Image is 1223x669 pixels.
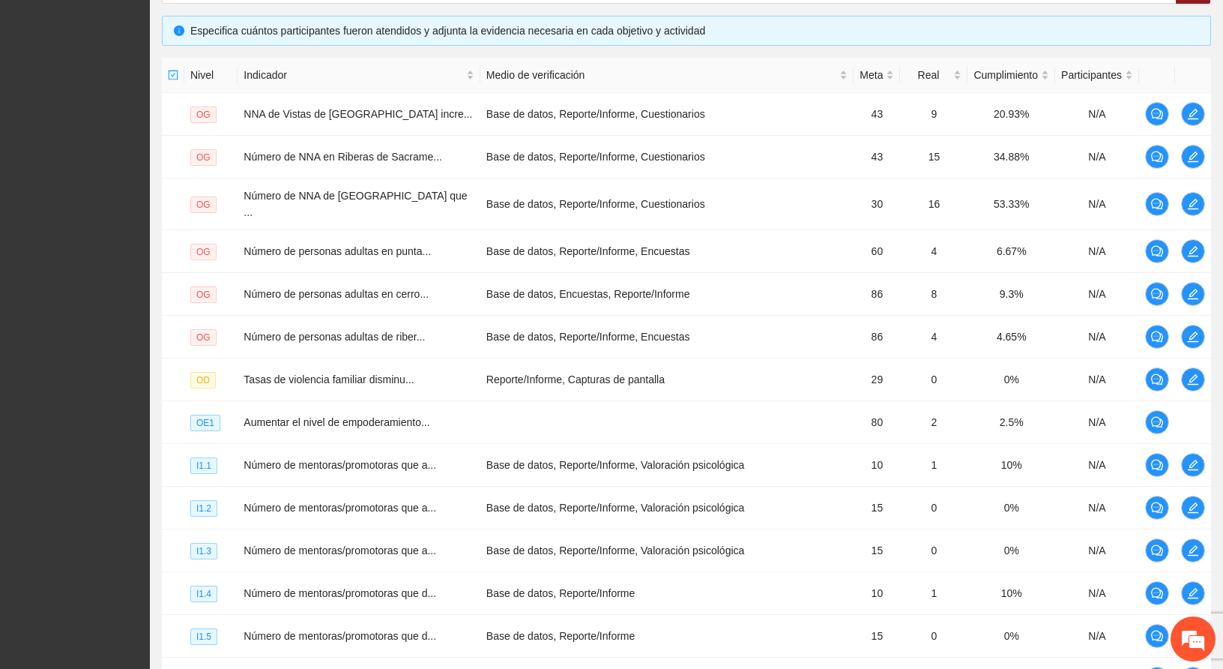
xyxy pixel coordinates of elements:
textarea: Escriba su mensaje y pulse “Intro” [7,409,286,462]
td: 1 [900,444,967,487]
span: Número de personas adultas en cerro... [244,288,429,300]
td: 6.67% [967,230,1055,273]
span: edit [1182,587,1204,599]
td: 2.5% [967,401,1055,444]
span: Participantes [1061,67,1122,83]
th: Medio de verificación [480,58,854,93]
td: N/A [1055,136,1139,178]
td: N/A [1055,615,1139,658]
button: comment [1145,496,1169,520]
span: OG [190,106,217,123]
button: comment [1145,282,1169,306]
td: 80 [854,401,900,444]
td: 0 [900,487,967,529]
td: 53.33% [967,178,1055,230]
span: OG [190,244,217,260]
button: comment [1145,145,1169,169]
span: Tasas de violencia familiar disminu... [244,373,414,385]
td: Reporte/Informe, Capturas de pantalla [480,358,854,401]
td: N/A [1055,230,1139,273]
td: 9 [900,93,967,136]
span: Número de NNA de [GEOGRAPHIC_DATA] que ... [244,190,467,218]
td: Base de datos, Reporte/Informe, Valoración psicológica [480,444,854,487]
td: 10 [854,444,900,487]
td: 10% [967,444,1055,487]
span: edit [1182,108,1204,120]
span: edit [1182,373,1204,385]
td: N/A [1055,358,1139,401]
td: 86 [854,316,900,358]
th: Nivel [184,58,238,93]
span: I1.4 [190,586,217,602]
div: Chatee con nosotros ahora [78,76,252,96]
span: edit [1182,459,1204,471]
td: N/A [1055,444,1139,487]
span: OE1 [190,415,220,431]
button: comment [1145,367,1169,391]
button: comment [1145,239,1169,263]
td: 0 [900,529,967,572]
button: comment [1145,410,1169,434]
td: 0 [900,615,967,658]
span: edit [1182,544,1204,556]
button: edit [1181,102,1205,126]
td: N/A [1055,529,1139,572]
td: Base de datos, Reporte/Informe, Cuestionarios [480,136,854,178]
button: comment [1145,192,1169,216]
span: info-circle [174,25,184,36]
td: Base de datos, Reporte/Informe, Cuestionarios [480,93,854,136]
td: 15 [900,136,967,178]
th: Cumplimiento [967,58,1055,93]
td: N/A [1055,93,1139,136]
td: 0 [900,358,967,401]
td: 60 [854,230,900,273]
td: 4 [900,316,967,358]
button: edit [1181,192,1205,216]
span: I1.2 [190,500,217,517]
button: edit [1181,453,1205,477]
td: N/A [1055,273,1139,316]
span: Número de personas adultas de riber... [244,331,425,343]
button: edit [1181,282,1205,306]
span: Número de personas adultas en punta... [244,245,431,257]
span: OD [190,372,216,388]
td: 10% [967,572,1055,615]
button: comment [1145,325,1169,349]
td: N/A [1055,178,1139,230]
span: OG [190,286,217,303]
td: 4.65% [967,316,1055,358]
span: Aumentar el nivel de empoderamiento... [244,416,429,428]
button: edit [1181,325,1205,349]
span: Real [906,67,950,83]
th: Real [900,58,967,93]
td: Base de datos, Reporte/Informe, Valoración psicológica [480,529,854,572]
td: 43 [854,136,900,178]
span: Número de mentoras/promotoras que a... [244,502,436,514]
button: edit [1181,581,1205,605]
td: 15 [854,487,900,529]
td: 0% [967,529,1055,572]
td: 0% [967,615,1055,658]
td: N/A [1055,487,1139,529]
div: Minimizar ventana de chat en vivo [246,7,282,43]
td: Base de datos, Reporte/Informe [480,572,854,615]
td: 0% [967,487,1055,529]
span: Meta [860,67,883,83]
span: I1.3 [190,543,217,559]
span: Número de mentoras/promotoras que a... [244,459,436,471]
span: edit [1182,198,1204,210]
span: Estamos en línea. [87,200,207,352]
span: edit [1182,288,1204,300]
button: comment [1145,581,1169,605]
span: I1.1 [190,457,217,474]
button: comment [1145,453,1169,477]
th: Indicador [238,58,480,93]
td: 16 [900,178,967,230]
span: Número de mentoras/promotoras que d... [244,587,436,599]
td: N/A [1055,572,1139,615]
td: 15 [854,615,900,658]
td: Base de datos, Encuestas, Reporte/Informe [480,273,854,316]
td: Base de datos, Reporte/Informe, Encuestas [480,230,854,273]
td: 9.3% [967,273,1055,316]
button: edit [1181,367,1205,391]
